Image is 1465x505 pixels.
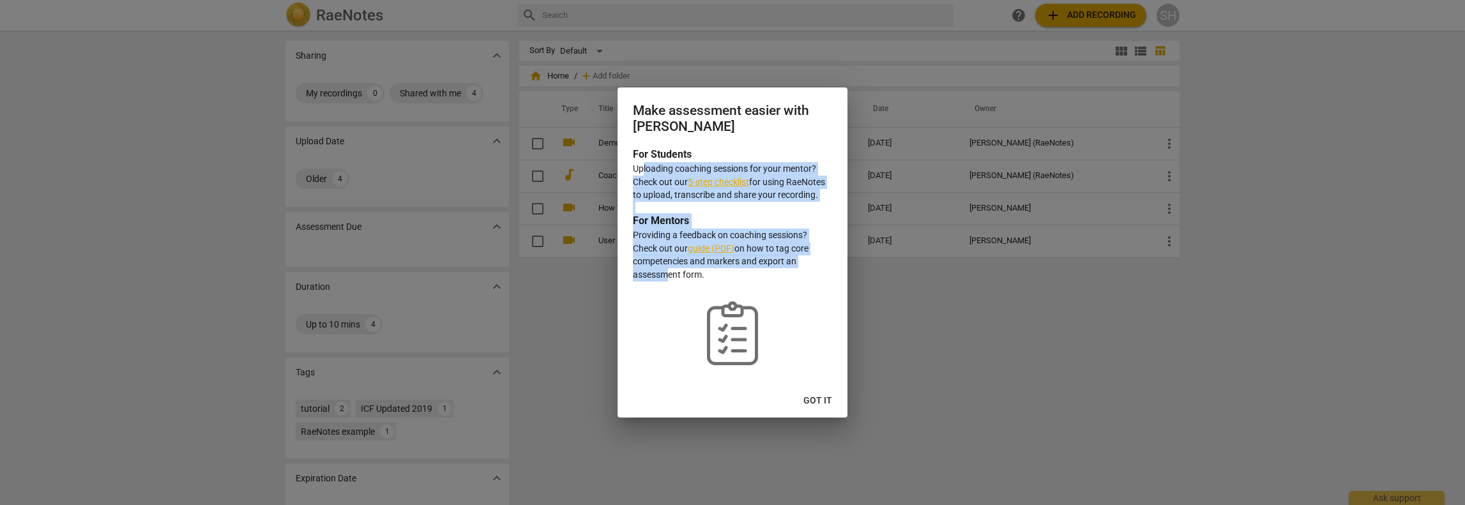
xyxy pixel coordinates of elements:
a: guide (PDF) [688,243,734,253]
p: Uploading coaching sessions for your mentor? Check out our for using RaeNotes to upload, transcri... [633,162,832,202]
p: Providing a feedback on coaching sessions? Check out our on how to tag core competencies and mark... [633,229,832,281]
b: For Mentors [633,215,689,227]
h2: Make assessment easier with [PERSON_NAME] [633,103,832,134]
b: For Students [633,148,692,160]
span: Got it [803,395,832,407]
button: Got it [793,389,842,412]
a: 5-step checklist [688,177,749,187]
